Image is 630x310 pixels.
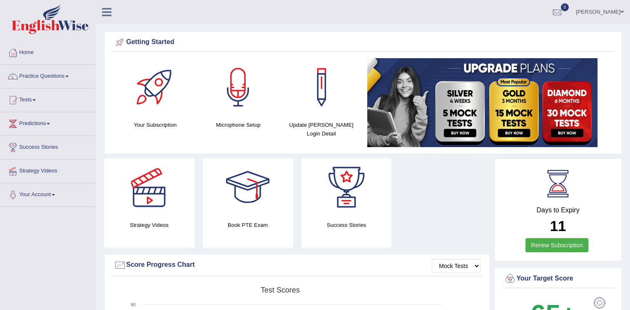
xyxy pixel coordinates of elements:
[0,112,95,133] a: Predictions
[0,136,95,157] a: Success Stories
[550,218,566,234] b: 11
[114,36,612,49] div: Getting Started
[561,3,569,11] span: 0
[525,238,588,252] a: Renew Subscription
[118,121,193,129] h4: Your Subscription
[131,302,136,307] text: 90
[301,221,392,229] h4: Success Stories
[261,286,300,294] tspan: Test scores
[114,259,481,271] div: Score Progress Chart
[0,183,95,204] a: Your Account
[0,41,95,62] a: Home
[203,221,293,229] h4: Book PTE Exam
[284,121,359,138] h4: Update [PERSON_NAME] Login Detail
[104,221,194,229] h4: Strategy Videos
[0,65,95,86] a: Practice Questions
[201,121,276,129] h4: Microphone Setup
[0,160,95,180] a: Strategy Videos
[0,89,95,109] a: Tests
[367,58,598,147] img: small5.jpg
[504,207,612,214] h4: Days to Expiry
[504,273,612,285] div: Your Target Score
